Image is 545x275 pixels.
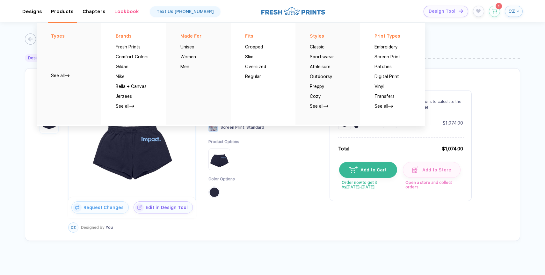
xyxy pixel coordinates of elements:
[208,123,218,132] img: Screen Print
[25,33,49,45] button: Back
[310,104,328,109] a: See all
[51,33,84,39] div: Types
[208,177,239,182] div: Color Options
[310,49,334,59] button: Sportswear
[144,205,193,210] span: Edit in Design Tool
[245,40,263,49] button: Cropped
[403,178,460,189] span: Open a store and collect orders.
[374,104,393,109] a: See all
[70,96,194,196] img: 7e61593e-8f5f-4a44-bd3c-f3ca106f5bab_nt_front_1759155667389.jpg
[508,8,515,14] span: CZ
[310,59,331,69] button: Athleisure
[245,33,278,39] div: Fits
[37,23,425,126] div: Toggle dropdown menu
[208,139,239,145] div: Product Options
[496,3,502,9] sup: 1
[51,73,69,78] a: See all
[116,49,149,59] button: Comfort Colors
[210,150,229,169] img: Product Option
[83,9,105,14] div: ChaptersToggle dropdown menu chapters
[374,79,384,89] button: Vinyl
[221,125,245,130] span: Screen Print :
[245,49,253,59] button: Slim
[339,178,396,189] span: Order now to get it by [DATE]–[DATE]
[22,9,42,14] div: DesignsToggle dropdown menu
[134,201,193,213] button: iconEdit in Design Tool
[116,33,149,39] div: Brands
[116,79,147,89] button: Bella + Canvas
[180,33,213,39] div: Made For
[374,89,395,99] button: Transfers
[403,162,461,178] button: iconAdd to Store
[310,40,324,49] button: Classic
[459,9,463,13] img: icon
[180,40,194,49] button: Unisex
[374,49,400,59] button: Screen Print
[135,203,144,212] img: icon
[429,9,455,14] span: Design Tool
[116,69,125,79] button: Nike
[374,69,399,79] button: Digital Print
[498,4,499,8] span: 1
[116,59,128,69] button: Gildan
[349,166,357,172] img: icon
[374,33,407,39] div: Print Types
[374,59,392,69] button: Patches
[68,222,78,233] button: CZ
[114,9,139,14] div: LookbookToggle dropdown menu chapters
[419,167,451,172] span: Add to Store
[245,59,266,69] button: Oversized
[310,69,332,79] button: Outdoorsy
[310,33,343,39] div: Styles
[180,59,189,69] button: Men
[150,6,220,17] a: Text Us [PHONE_NUMBER]
[310,79,324,89] button: Preppy
[71,226,76,230] span: CZ
[358,167,387,172] span: Add to Cart
[114,9,139,14] div: Lookbook
[424,6,468,17] button: Design Toolicon
[156,9,214,14] div: Text Us [PHONE_NUMBER]
[180,49,196,59] button: Women
[412,166,419,173] img: icon
[374,40,398,49] button: Embroidery
[81,225,113,230] div: You
[82,205,128,210] span: Request Changes
[310,89,321,99] button: Cozy
[71,201,129,213] button: iconRequest Changes
[442,145,463,152] div: $1,074.00
[245,69,261,79] button: Regular
[116,104,134,109] a: See all
[81,225,105,230] span: Designed by
[116,89,132,99] button: Jerzees
[261,6,325,16] img: logo
[338,145,349,152] div: Total
[505,6,523,17] button: CZ
[246,125,264,130] span: Standard
[73,203,82,212] img: icon
[443,120,463,126] div: $1,074.00
[339,162,397,178] button: iconAdd to Cart
[51,9,74,14] div: ProductsToggle dropdown menu
[116,40,141,49] button: Fresh Prints
[28,56,62,60] div: Design # 526045A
